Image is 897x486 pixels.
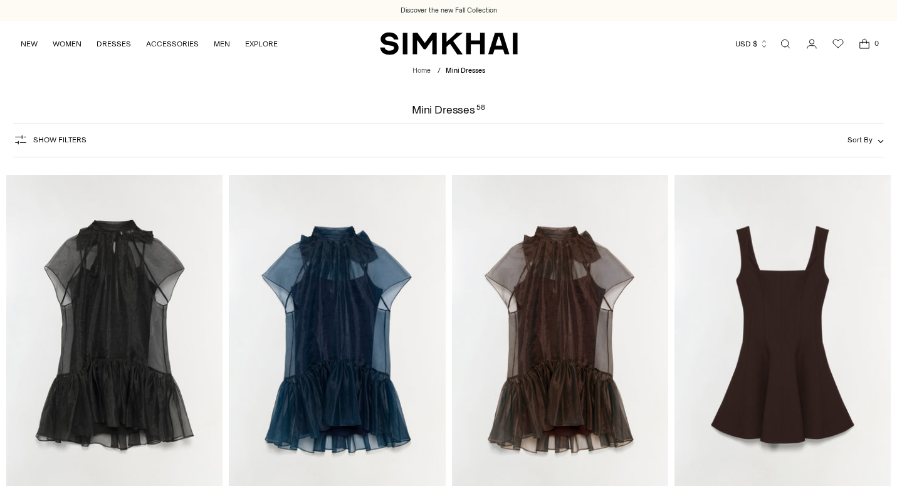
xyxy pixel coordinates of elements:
a: DRESSES [97,30,131,58]
a: Wishlist [826,31,851,56]
button: Sort By [847,133,884,147]
a: Go to the account page [799,31,824,56]
a: ACCESSORIES [146,30,199,58]
button: Show Filters [13,130,87,150]
a: MEN [214,30,230,58]
a: EXPLORE [245,30,278,58]
a: Discover the new Fall Collection [401,6,497,16]
span: Show Filters [33,135,87,144]
a: Home [412,66,431,75]
a: Open cart modal [852,31,877,56]
a: NEW [21,30,38,58]
div: / [438,66,441,77]
a: WOMEN [53,30,81,58]
span: 0 [871,38,882,49]
nav: breadcrumbs [412,66,485,77]
span: Mini Dresses [446,66,485,75]
a: Open search modal [773,31,798,56]
a: SIMKHAI [380,31,518,56]
div: 58 [476,104,485,115]
span: Sort By [847,135,873,144]
h1: Mini Dresses [412,104,485,115]
button: USD $ [735,30,768,58]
